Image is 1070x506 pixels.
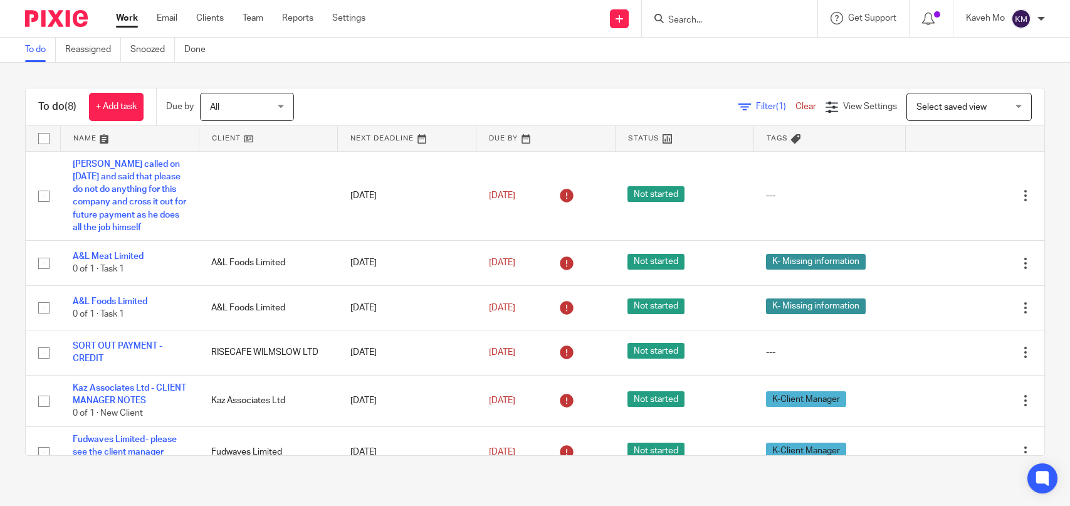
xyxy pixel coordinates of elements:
[766,346,893,359] div: ---
[199,285,337,330] td: A&L Foods Limited
[73,384,186,405] a: Kaz Associates Ltd - CLIENT MANAGER NOTES
[196,12,224,24] a: Clients
[766,298,866,314] span: K- Missing information
[766,443,846,458] span: K-Client Manager
[338,285,476,330] td: [DATE]
[130,38,175,62] a: Snoozed
[338,375,476,426] td: [DATE]
[848,14,896,23] span: Get Support
[766,189,893,202] div: ---
[65,38,121,62] a: Reassigned
[338,426,476,478] td: [DATE]
[489,396,515,405] span: [DATE]
[73,265,124,274] span: 0 of 1 · Task 1
[65,102,76,112] span: (8)
[627,298,684,314] span: Not started
[73,409,143,418] span: 0 of 1 · New Client
[756,102,795,111] span: Filter
[489,348,515,357] span: [DATE]
[627,186,684,202] span: Not started
[89,93,144,121] a: + Add task
[157,12,177,24] a: Email
[166,100,194,113] p: Due by
[338,330,476,375] td: [DATE]
[795,102,816,111] a: Clear
[627,343,684,359] span: Not started
[73,342,162,363] a: SORT OUT PAYMENT -CREDIT
[489,448,515,456] span: [DATE]
[338,151,476,241] td: [DATE]
[282,12,313,24] a: Reports
[627,391,684,407] span: Not started
[73,160,186,233] a: [PERSON_NAME] called on [DATE] and said that please do not do anything for this company and cross...
[243,12,263,24] a: Team
[1011,9,1031,29] img: svg%3E
[489,258,515,267] span: [DATE]
[199,375,337,426] td: Kaz Associates Ltd
[776,102,786,111] span: (1)
[767,135,788,142] span: Tags
[199,330,337,375] td: RISECAFE WILMSLOW LTD
[627,443,684,458] span: Not started
[199,241,337,285] td: A&L Foods Limited
[25,38,56,62] a: To do
[73,310,124,319] span: 0 of 1 · Task 1
[210,103,219,112] span: All
[843,102,897,111] span: View Settings
[116,12,138,24] a: Work
[489,191,515,200] span: [DATE]
[184,38,215,62] a: Done
[338,241,476,285] td: [DATE]
[916,103,987,112] span: Select saved view
[73,435,177,470] a: Fudwaves Limited- please see the client manager notes
[332,12,365,24] a: Settings
[38,100,76,113] h1: To do
[73,252,144,261] a: A&L Meat Limited
[966,12,1005,24] p: Kaveh Mo
[25,10,88,27] img: Pixie
[73,297,147,306] a: A&L Foods Limited
[199,426,337,478] td: Fudwaves Limited
[489,303,515,312] span: [DATE]
[766,254,866,270] span: K- Missing information
[667,15,780,26] input: Search
[627,254,684,270] span: Not started
[766,391,846,407] span: K-Client Manager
